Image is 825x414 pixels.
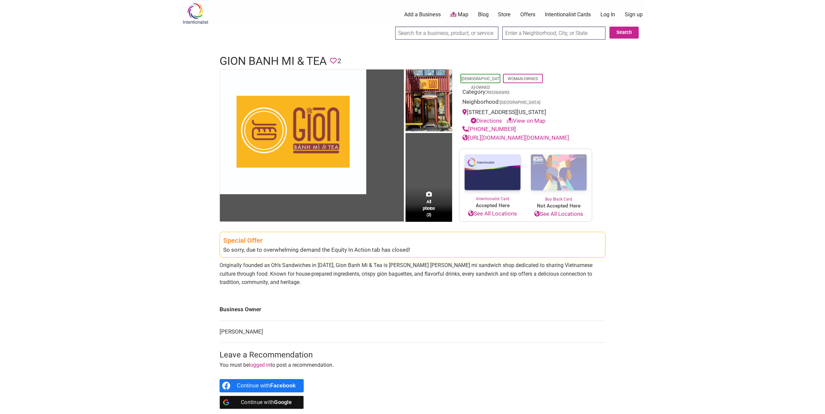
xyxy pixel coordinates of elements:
a: Intentionalist Cards [545,11,591,18]
img: Intentionalist Card [459,149,526,196]
a: Add a Business [404,11,441,18]
input: Search for a business, product, or service [395,27,498,40]
a: Continue with <b>Google</b> [220,396,304,409]
a: Continue with <b>Facebook</b> [220,379,304,392]
a: Store [498,11,511,18]
div: Category: [462,88,589,98]
a: Map [450,11,468,19]
a: Woman-Owned [508,76,538,81]
p: Originally founded as Oh’s Sandwiches in [DATE], Gion Banh Mi & Tea is [PERSON_NAME] [PERSON_NAME... [220,261,605,287]
div: So sorry, due to overwhelming demand the Equity In Action tab has closed! [223,246,602,254]
span: You must be logged in to save favorites. [330,56,337,66]
b: Facebook [270,383,296,388]
a: logged in [249,362,270,368]
h3: Leave a Recommendation [220,349,605,361]
a: Offers [520,11,535,18]
input: Enter a Neighborhood, City, or State [502,27,605,40]
span: 2 [337,56,341,66]
div: Continue with [237,396,296,409]
img: Intentionalist [180,3,211,24]
img: Buy Black Card [526,149,592,196]
span: All photos (2) [423,199,435,217]
b: Google [274,399,292,405]
td: [PERSON_NAME] [220,321,605,343]
h1: Gion Banh Mi & Tea [220,53,327,69]
div: Special Offer [223,235,602,246]
a: See All Locations [459,209,526,218]
a: Log In [600,11,615,18]
div: [STREET_ADDRESS][US_STATE] [462,108,589,125]
a: [DEMOGRAPHIC_DATA]-Owned [461,76,499,90]
a: View on Map [507,117,546,124]
div: Neighborhood: [462,98,589,108]
td: Business Owner [220,299,605,321]
img: Gion Banh Mi & Tea [406,69,452,133]
a: Intentionalist Card [459,149,526,202]
a: See All Locations [526,210,592,218]
span: [GEOGRAPHIC_DATA] [500,100,540,105]
a: Blog [478,11,489,18]
div: Continue with [237,379,296,392]
button: Search [609,27,639,39]
p: You must be to post a recommendation. [220,361,605,369]
a: Restaurants [487,90,510,95]
a: Buy Black Card [526,149,592,202]
a: Directions [471,117,502,124]
a: [URL][DOMAIN_NAME][DOMAIN_NAME] [462,134,569,141]
span: Not Accepted Here [526,202,592,210]
a: Sign up [625,11,643,18]
a: [PHONE_NUMBER] [462,126,516,132]
span: Accepted Here [459,202,526,209]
